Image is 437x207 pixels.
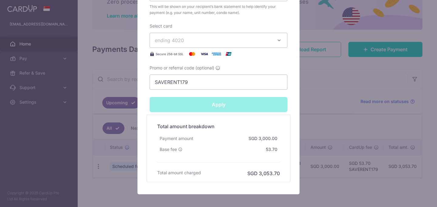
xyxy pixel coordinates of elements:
[222,50,235,58] img: UnionPay
[210,50,222,58] img: American Express
[157,170,201,176] h6: Total amount charged
[150,4,287,16] span: This will be shown on your recipient’s bank statement to help identify your payment (e.g. your na...
[150,23,172,29] label: Select card
[263,144,280,155] div: 53.70
[156,52,184,56] span: Secure 256-bit SSL
[150,33,287,48] button: ending 4020
[160,146,177,152] span: Base fee
[246,133,280,144] div: SGD 3,000.00
[157,133,196,144] div: Payment amount
[198,50,210,58] img: Visa
[155,37,184,43] span: ending 4020
[247,170,280,177] h6: SGD 3,053.70
[157,123,280,130] h5: Total amount breakdown
[186,50,198,58] img: Mastercard
[150,65,214,71] span: Promo or referral code (optional)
